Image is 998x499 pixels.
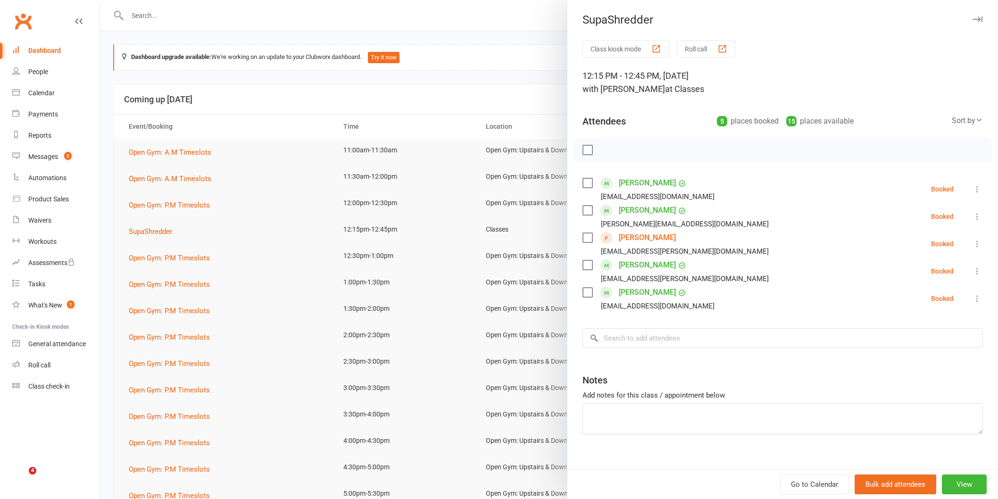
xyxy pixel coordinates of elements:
div: Messages [28,153,58,160]
span: with [PERSON_NAME] [582,84,665,94]
iframe: Intercom live chat [9,467,32,490]
a: Automations [12,167,100,189]
a: Dashboard [12,40,100,61]
span: 2 [64,152,72,160]
button: Roll call [677,40,735,58]
div: 12:15 PM - 12:45 PM, [DATE] [582,69,983,96]
div: People [28,68,48,75]
a: People [12,61,100,83]
div: Sort by [952,115,983,127]
span: 1 [67,300,75,308]
a: [PERSON_NAME] [619,285,676,300]
div: places available [786,115,854,128]
div: Notes [582,374,607,387]
div: Add notes for this class / appointment below [582,390,983,401]
div: Dashboard [28,47,61,54]
a: Workouts [12,231,100,252]
div: What's New [28,301,62,309]
a: [PERSON_NAME] [619,175,676,191]
div: Payments [28,110,58,118]
span: at Classes [665,84,704,94]
div: 15 [786,116,797,126]
a: Clubworx [11,9,35,33]
div: [EMAIL_ADDRESS][PERSON_NAME][DOMAIN_NAME] [601,273,769,285]
div: [EMAIL_ADDRESS][DOMAIN_NAME] [601,191,715,203]
div: [EMAIL_ADDRESS][PERSON_NAME][DOMAIN_NAME] [601,245,769,258]
div: Waivers [28,216,51,224]
div: Booked [931,295,954,302]
a: Assessments [12,252,100,274]
div: Booked [931,186,954,192]
div: Assessments [28,259,75,266]
input: Search to add attendees [582,328,983,348]
a: Payments [12,104,100,125]
a: [PERSON_NAME] [619,258,676,273]
div: places booked [717,115,779,128]
div: Workouts [28,238,57,245]
a: [PERSON_NAME] [619,203,676,218]
a: Go to Calendar [780,474,849,494]
a: General attendance kiosk mode [12,333,100,355]
a: Messages 2 [12,146,100,167]
span: 4 [29,467,36,474]
div: Booked [931,213,954,220]
div: Booked [931,268,954,274]
div: Reports [28,132,51,139]
a: Class kiosk mode [12,376,100,397]
div: Calendar [28,89,55,97]
a: Product Sales [12,189,100,210]
a: Reports [12,125,100,146]
a: Calendar [12,83,100,104]
button: Bulk add attendees [855,474,936,494]
a: Waivers [12,210,100,231]
div: Attendees [582,115,626,128]
div: Product Sales [28,195,69,203]
div: 5 [717,116,727,126]
a: Roll call [12,355,100,376]
div: Tasks [28,280,45,288]
button: Class kiosk mode [582,40,669,58]
button: View [942,474,987,494]
div: Booked [931,241,954,247]
a: What's New1 [12,295,100,316]
div: Roll call [28,361,50,369]
a: [PERSON_NAME] [619,230,676,245]
div: [EMAIL_ADDRESS][DOMAIN_NAME] [601,300,715,312]
div: [PERSON_NAME][EMAIL_ADDRESS][DOMAIN_NAME] [601,218,769,230]
div: SupaShredder [567,13,998,26]
a: Tasks [12,274,100,295]
div: General attendance [28,340,86,348]
div: Class check-in [28,383,70,390]
div: Automations [28,174,67,182]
